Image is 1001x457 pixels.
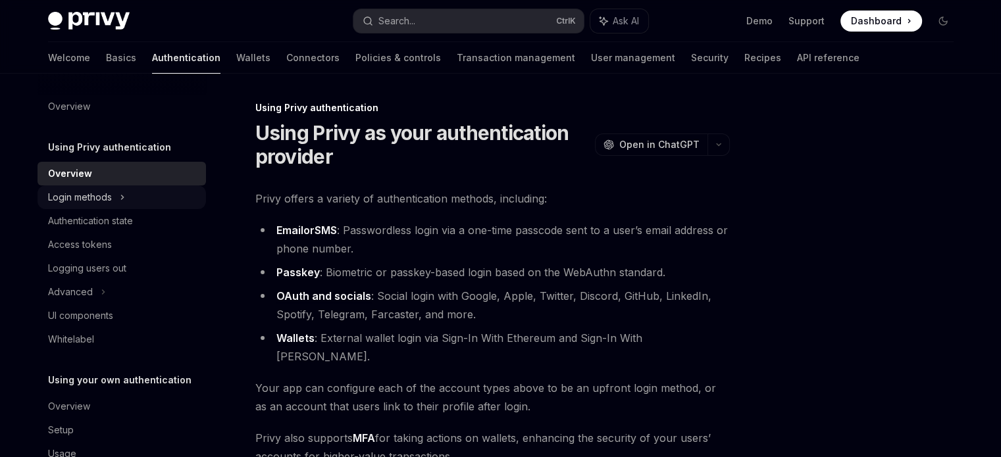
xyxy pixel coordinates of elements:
[236,42,270,74] a: Wallets
[255,101,730,114] div: Using Privy authentication
[38,327,206,351] a: Whitelabel
[619,138,700,151] span: Open in ChatGPT
[255,379,730,416] span: Your app can configure each of the account types above to be an upfront login method, or as an ac...
[38,162,206,185] a: Overview
[276,266,320,279] a: Passkey
[353,431,375,445] a: MFA
[276,289,371,303] a: OAuth and socials
[106,42,136,74] a: Basics
[933,11,954,32] button: Toggle dark mode
[744,42,781,74] a: Recipes
[152,42,220,74] a: Authentication
[48,139,171,155] h5: Using Privy authentication
[48,422,74,438] div: Setup
[48,189,112,205] div: Login methods
[38,418,206,442] a: Setup
[255,263,730,281] li: : Biometric or passkey-based login based on the WebAuthn standard.
[48,12,130,30] img: dark logo
[276,224,303,237] a: Email
[276,331,315,345] a: Wallets
[255,329,730,366] li: : External wallet login via Sign-In With Ethereum and Sign-In With [PERSON_NAME].
[378,13,415,29] div: Search...
[48,372,192,388] h5: Using your own authentication
[48,166,92,181] div: Overview
[48,99,90,114] div: Overview
[255,189,730,208] span: Privy offers a variety of authentication methods, including:
[48,308,113,324] div: UI components
[48,260,126,276] div: Logging users out
[590,9,648,33] button: Ask AI
[38,395,206,418] a: Overview
[48,331,94,347] div: Whitelabel
[595,133,707,156] button: Open in ChatGPT
[797,42,860,74] a: API reference
[691,42,729,74] a: Security
[840,11,922,32] a: Dashboard
[48,284,93,300] div: Advanced
[38,209,206,233] a: Authentication state
[457,42,575,74] a: Transaction management
[286,42,340,74] a: Connectors
[255,221,730,258] li: : Passwordless login via a one-time passcode sent to a user’s email address or phone number.
[38,95,206,118] a: Overview
[556,16,576,26] span: Ctrl K
[355,42,441,74] a: Policies & controls
[851,14,902,28] span: Dashboard
[353,9,584,33] button: Search...CtrlK
[38,256,206,280] a: Logging users out
[38,233,206,256] a: Access tokens
[255,287,730,324] li: : Social login with Google, Apple, Twitter, Discord, GitHub, LinkedIn, Spotify, Telegram, Farcast...
[591,42,675,74] a: User management
[48,213,133,229] div: Authentication state
[613,14,639,28] span: Ask AI
[48,42,90,74] a: Welcome
[38,304,206,327] a: UI components
[276,224,337,237] strong: or
[48,398,90,414] div: Overview
[315,224,337,237] a: SMS
[788,14,825,28] a: Support
[255,121,590,168] h1: Using Privy as your authentication provider
[746,14,773,28] a: Demo
[48,237,112,253] div: Access tokens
